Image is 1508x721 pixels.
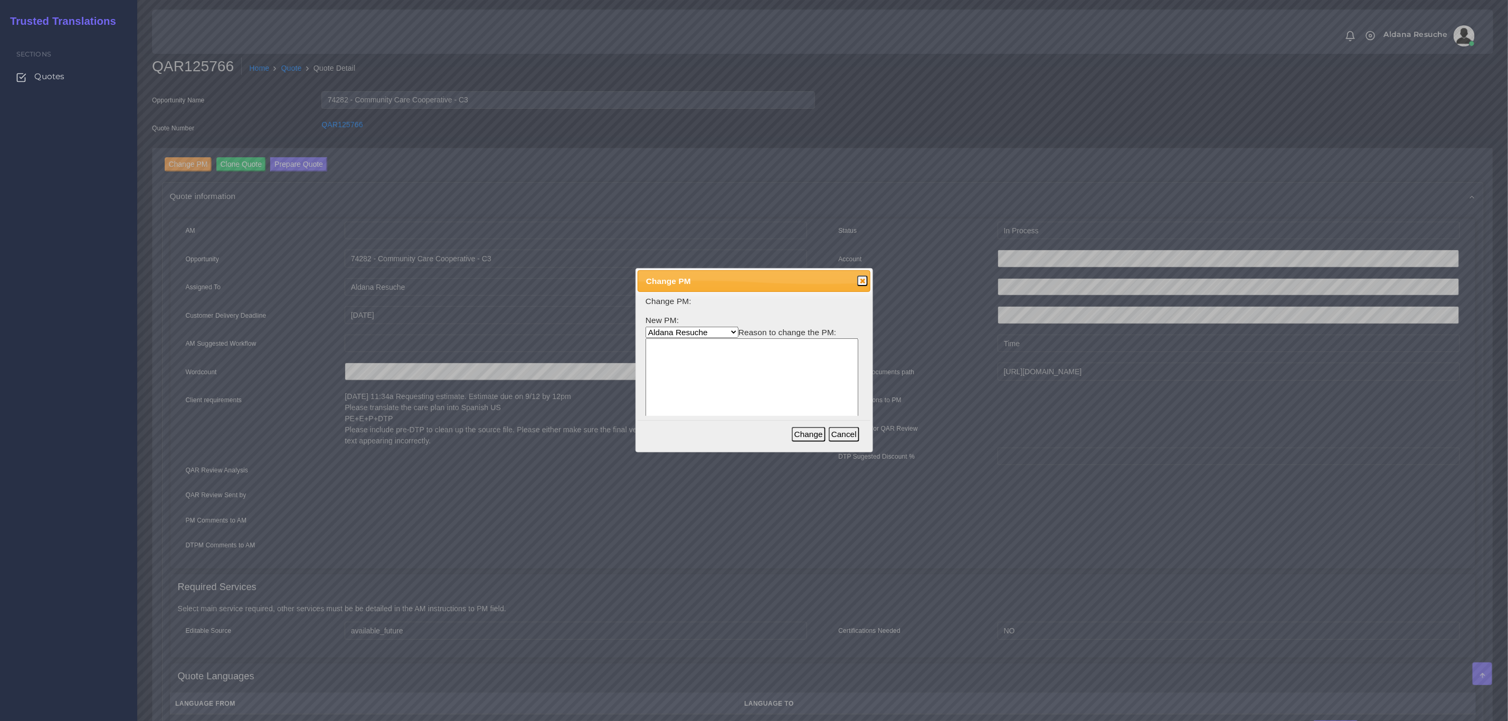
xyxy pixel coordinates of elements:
button: Change [792,427,826,442]
span: Quotes [34,71,64,82]
button: Cancel [829,427,859,442]
a: Quotes [8,65,129,88]
button: Close [857,276,868,286]
p: Change PM: [646,296,862,307]
h2: Trusted Translations [3,15,116,27]
span: Change PM [646,275,840,287]
form: New PM: Reason to change the PM: [646,296,862,442]
span: Sections [16,50,51,58]
a: Trusted Translations [3,13,116,30]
